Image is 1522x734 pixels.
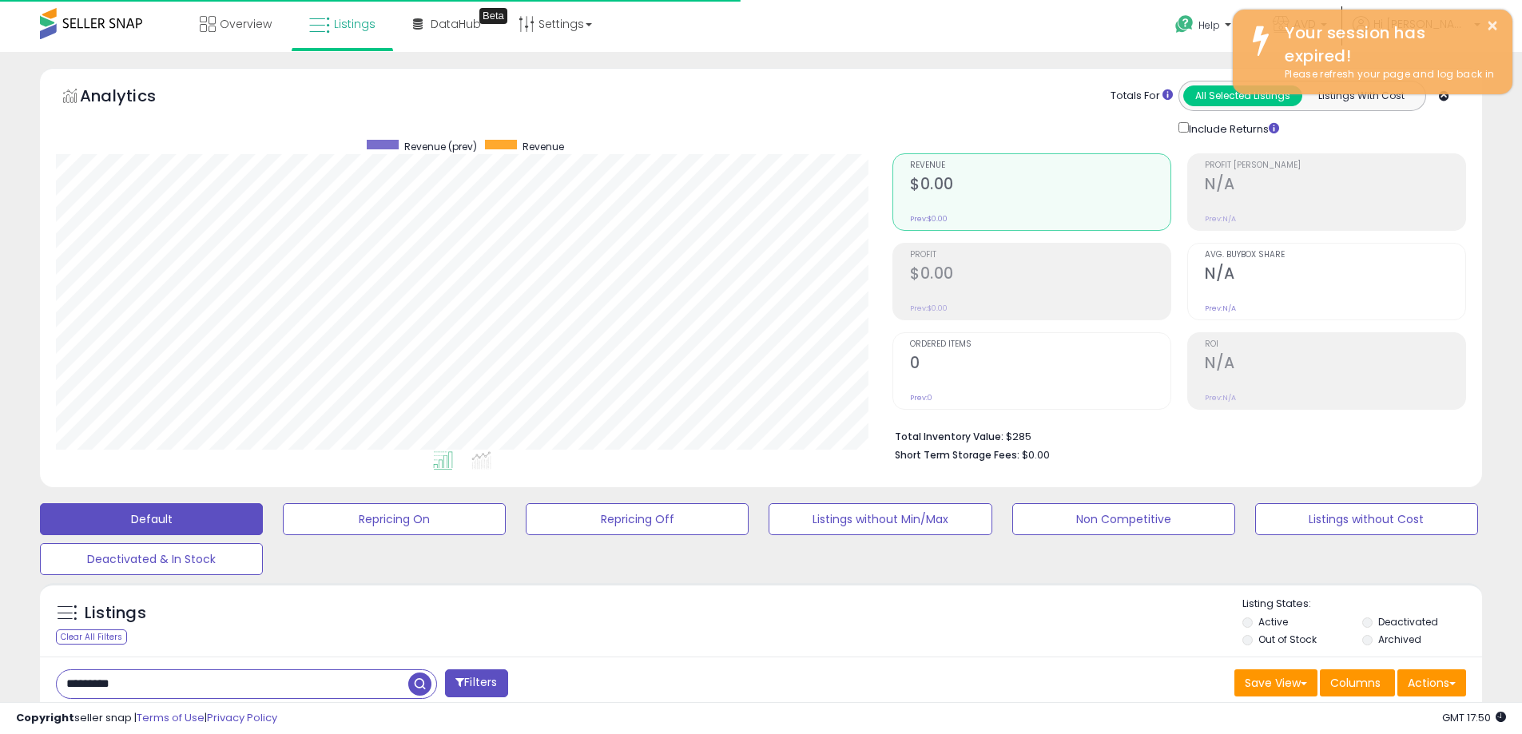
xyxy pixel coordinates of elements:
span: Avg. Buybox Share [1205,251,1465,260]
button: Repricing Off [526,503,749,535]
span: Revenue [910,161,1170,170]
span: DataHub [431,16,481,32]
button: Deactivated & In Stock [40,543,263,575]
strong: Copyright [16,710,74,725]
button: Listings With Cost [1301,85,1421,106]
span: Profit [PERSON_NAME] [1205,161,1465,170]
p: Listing States: [1242,597,1482,612]
div: Your session has expired! [1273,22,1500,67]
button: All Selected Listings [1183,85,1302,106]
h2: N/A [1205,354,1465,375]
i: Get Help [1174,14,1194,34]
button: Filters [445,669,507,697]
div: Please refresh your page and log back in [1273,67,1500,82]
label: Deactivated [1378,615,1438,629]
a: Privacy Policy [207,710,277,725]
button: Non Competitive [1012,503,1235,535]
button: Save View [1234,669,1317,696]
h2: 0 [910,354,1170,375]
span: Profit [910,251,1170,260]
button: × [1486,16,1499,36]
small: Prev: N/A [1205,393,1236,403]
span: ROI [1205,340,1465,349]
span: $0.00 [1022,447,1050,462]
span: Overview [220,16,272,32]
small: Prev: 0 [910,393,932,403]
small: Prev: $0.00 [910,214,948,224]
a: Help [1162,2,1247,52]
h5: Listings [85,602,146,625]
li: $285 [895,426,1454,445]
button: Default [40,503,263,535]
span: Revenue [523,140,564,153]
h2: N/A [1205,175,1465,196]
button: Listings without Min/Max [769,503,991,535]
h2: $0.00 [910,175,1170,196]
button: Columns [1320,669,1395,696]
button: Actions [1397,669,1466,696]
span: 2025-09-16 17:50 GMT [1442,710,1506,725]
div: Include Returns [1166,119,1298,137]
a: Terms of Use [137,710,205,725]
span: Ordered Items [910,340,1170,349]
span: Help [1198,18,1220,32]
label: Out of Stock [1258,633,1317,646]
b: Total Inventory Value: [895,430,1003,443]
small: Prev: $0.00 [910,304,948,313]
h5: Analytics [80,85,187,111]
h2: N/A [1205,264,1465,286]
div: Clear All Filters [56,629,127,645]
span: Columns [1330,675,1381,691]
small: Prev: N/A [1205,304,1236,313]
div: seller snap | | [16,711,277,726]
label: Archived [1378,633,1421,646]
div: Totals For [1111,89,1173,104]
span: Listings [334,16,376,32]
button: Repricing On [283,503,506,535]
small: Prev: N/A [1205,214,1236,224]
b: Short Term Storage Fees: [895,448,1019,462]
h2: $0.00 [910,264,1170,286]
div: Tooltip anchor [479,8,507,24]
button: Listings without Cost [1255,503,1478,535]
label: Active [1258,615,1288,629]
span: Revenue (prev) [404,140,477,153]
